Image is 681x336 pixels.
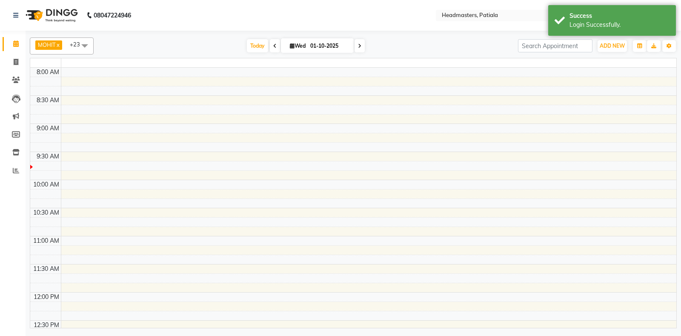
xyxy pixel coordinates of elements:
span: Wed [288,43,308,49]
div: 8:30 AM [35,96,61,105]
button: ADD NEW [598,40,627,52]
div: 10:00 AM [31,180,61,189]
input: Search Appointment [518,39,592,52]
div: Success [569,11,670,20]
div: 8:00 AM [35,68,61,77]
input: 2025-10-01 [308,40,350,52]
span: MOHIT [38,41,56,48]
a: x [56,41,60,48]
div: 11:30 AM [31,264,61,273]
div: Login Successfully. [569,20,670,29]
div: 12:30 PM [32,321,61,330]
img: logo [22,3,80,27]
span: Today [247,39,268,52]
div: 9:00 AM [35,124,61,133]
b: 08047224946 [94,3,131,27]
span: ADD NEW [600,43,625,49]
div: 9:30 AM [35,152,61,161]
div: 10:30 AM [31,208,61,217]
div: 12:00 PM [32,293,61,302]
span: +23 [70,41,86,48]
div: 11:00 AM [31,236,61,245]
